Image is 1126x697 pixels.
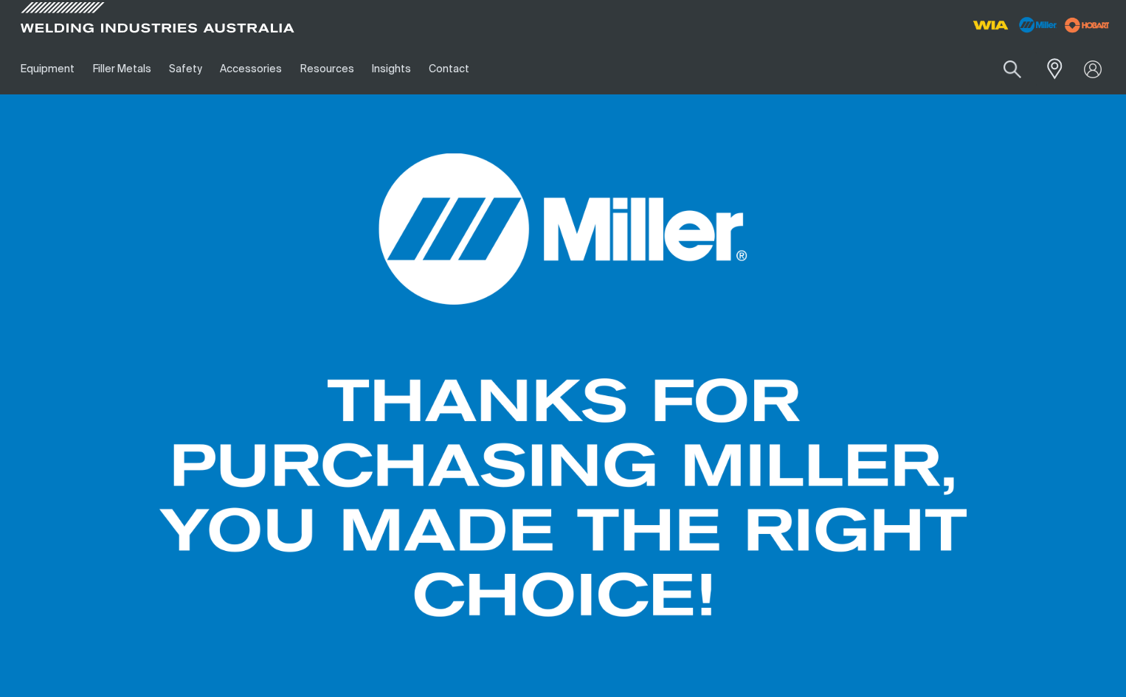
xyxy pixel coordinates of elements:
a: Contact [420,44,478,94]
a: Resources [291,44,363,94]
img: miller [1060,14,1114,36]
a: Filler Metals [83,44,159,94]
a: Accessories [211,44,291,94]
nav: Main [12,44,839,94]
button: Search products [987,52,1037,86]
a: Equipment [12,44,83,94]
input: Product name or item number... [969,52,1037,86]
a: Safety [160,44,211,94]
img: Thanks for purchasing Miller. You made the right choice! [159,378,967,617]
a: Insights [363,44,420,94]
